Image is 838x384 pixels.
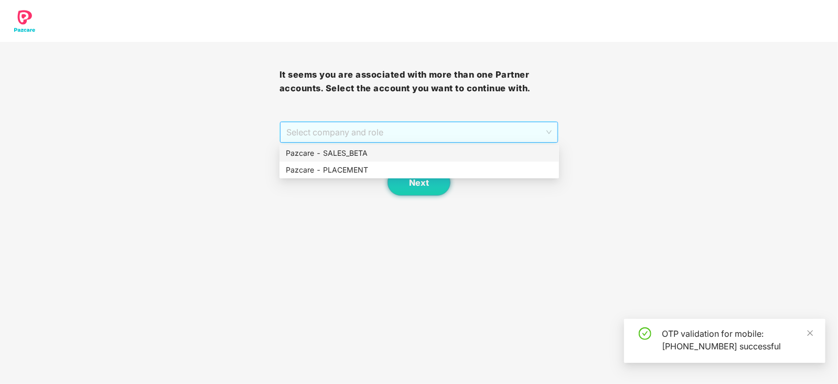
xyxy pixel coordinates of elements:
h3: It seems you are associated with more than one Partner accounts. Select the account you want to c... [280,68,559,95]
span: Select company and role [286,122,552,142]
div: OTP validation for mobile: [PHONE_NUMBER] successful [662,327,813,353]
div: Pazcare - PLACEMENT [280,162,559,178]
span: close [807,329,814,337]
div: Pazcare - PLACEMENT [286,164,553,176]
div: Pazcare - SALES_BETA [286,147,553,159]
button: Next [388,169,450,196]
div: Pazcare - SALES_BETA [280,145,559,162]
span: Next [409,178,429,188]
span: check-circle [639,327,651,340]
